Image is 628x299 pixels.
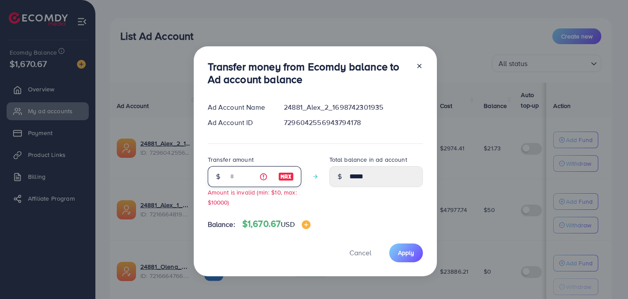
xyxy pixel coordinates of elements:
[208,155,254,164] label: Transfer amount
[208,219,235,229] span: Balance:
[302,220,311,229] img: image
[242,219,311,229] h4: $1,670.67
[338,243,382,262] button: Cancel
[329,155,407,164] label: Total balance in ad account
[208,60,409,86] h3: Transfer money from Ecomdy balance to Ad account balance
[201,118,277,128] div: Ad Account ID
[208,188,297,206] small: Amount is invalid (min: $10, max: $10000)
[349,248,371,257] span: Cancel
[278,171,294,182] img: image
[389,243,423,262] button: Apply
[591,260,621,292] iframe: Chat
[277,102,429,112] div: 24881_Alex_2_1698742301935
[201,102,277,112] div: Ad Account Name
[277,118,429,128] div: 7296042556943794178
[281,219,294,229] span: USD
[398,248,414,257] span: Apply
